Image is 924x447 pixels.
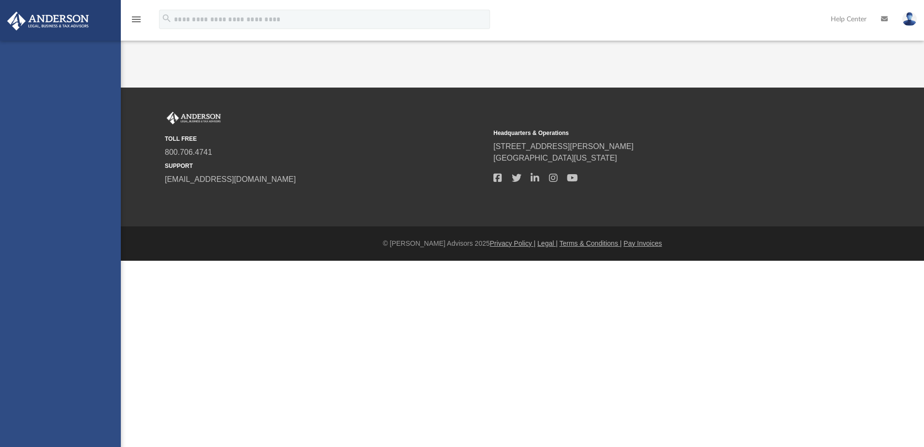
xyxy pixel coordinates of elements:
img: Anderson Advisors Platinum Portal [4,12,92,30]
small: TOLL FREE [165,134,487,143]
a: Privacy Policy | [490,239,536,247]
small: Headquarters & Operations [493,129,815,137]
a: [STREET_ADDRESS][PERSON_NAME] [493,142,634,150]
a: menu [130,18,142,25]
a: 800.706.4741 [165,148,212,156]
a: Pay Invoices [623,239,662,247]
a: [GEOGRAPHIC_DATA][US_STATE] [493,154,617,162]
img: Anderson Advisors Platinum Portal [165,112,223,124]
i: search [161,13,172,24]
div: © [PERSON_NAME] Advisors 2025 [121,238,924,249]
a: Terms & Conditions | [560,239,622,247]
a: Legal | [537,239,558,247]
small: SUPPORT [165,162,487,170]
i: menu [130,14,142,25]
a: [EMAIL_ADDRESS][DOMAIN_NAME] [165,175,296,183]
img: User Pic [902,12,917,26]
